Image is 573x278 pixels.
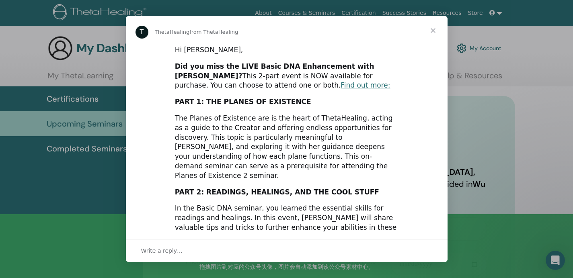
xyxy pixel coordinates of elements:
div: Open conversation and reply [126,239,448,262]
a: Find out more: [341,81,390,89]
span: ThetaHealing [155,29,190,35]
span: Close [419,16,448,45]
span: from ThetaHealing [189,29,238,35]
div: In the Basic DNA seminar, you learned the essential skills for readings and healings. In this eve... [175,204,398,242]
b: Did you miss the LIVE Basic DNA Enhancement with [PERSON_NAME]? [175,62,374,80]
div: Profile image for ThetaHealing [136,26,148,39]
div: The Planes of Existence are is the heart of ThetaHealing, acting as a guide to the Creator and of... [175,114,398,181]
div: Hi [PERSON_NAME], [175,45,398,55]
div: This 2-part event is NOW available for purchase. You can choose to attend one or both. [175,62,398,90]
span: Write a reply… [141,245,183,256]
b: PART 2: READINGS, HEALINGS, AND THE COOL STUFF [175,188,379,196]
b: PART 1: THE PLANES OF EXISTENCE [175,98,311,106]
